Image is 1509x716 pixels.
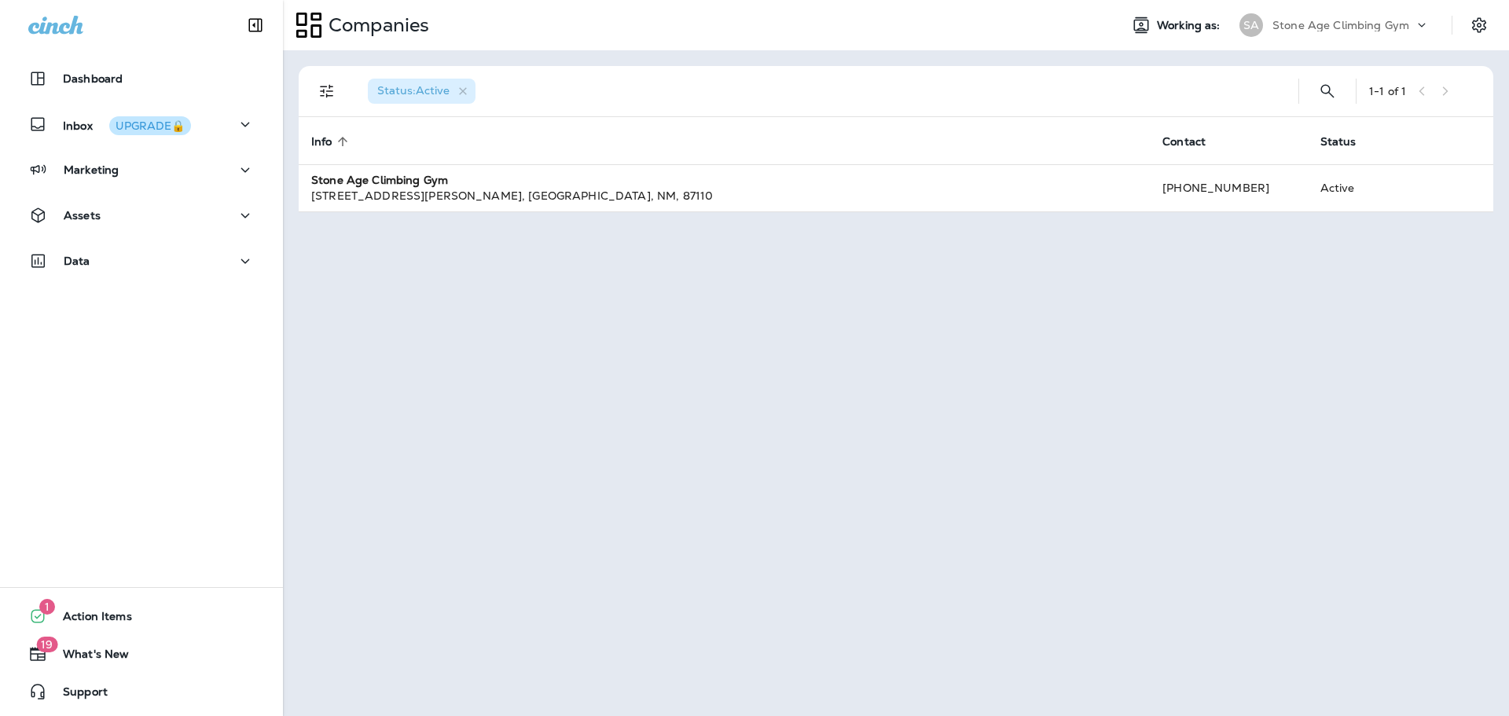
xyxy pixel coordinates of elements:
span: Support [47,685,108,704]
td: Active [1308,164,1408,211]
span: Status : Active [377,83,450,97]
span: Status [1320,135,1357,149]
button: Marketing [16,154,267,185]
span: Action Items [47,610,132,629]
span: 1 [39,599,55,615]
p: Assets [64,209,101,222]
button: 19What's New [16,638,267,670]
p: Data [64,255,90,267]
span: Status [1320,134,1377,149]
strong: Stone Age Climbing Gym [311,173,448,187]
button: UPGRADE🔒 [109,116,191,135]
span: Contact [1162,135,1206,149]
p: Dashboard [63,72,123,85]
span: Info [311,135,332,149]
p: Inbox [63,116,191,133]
div: [STREET_ADDRESS][PERSON_NAME] , [GEOGRAPHIC_DATA] , NM , 87110 [311,188,1137,204]
div: SA [1239,13,1263,37]
p: Marketing [64,163,119,176]
button: Collapse Sidebar [233,9,277,41]
span: Contact [1162,134,1226,149]
button: Data [16,245,267,277]
button: Dashboard [16,63,267,94]
div: UPGRADE🔒 [116,120,185,131]
button: 1Action Items [16,600,267,632]
button: InboxUPGRADE🔒 [16,108,267,140]
span: Working as: [1157,19,1224,32]
span: Info [311,134,353,149]
button: Assets [16,200,267,231]
p: Stone Age Climbing Gym [1272,19,1409,31]
div: 1 - 1 of 1 [1369,85,1406,97]
button: Filters [311,75,343,107]
button: Settings [1465,11,1493,39]
button: Support [16,676,267,707]
span: 19 [36,637,57,652]
td: [PHONE_NUMBER] [1150,164,1307,211]
span: What's New [47,648,129,666]
p: Companies [322,13,429,37]
button: Search Companies [1312,75,1343,107]
div: Status:Active [368,79,475,104]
